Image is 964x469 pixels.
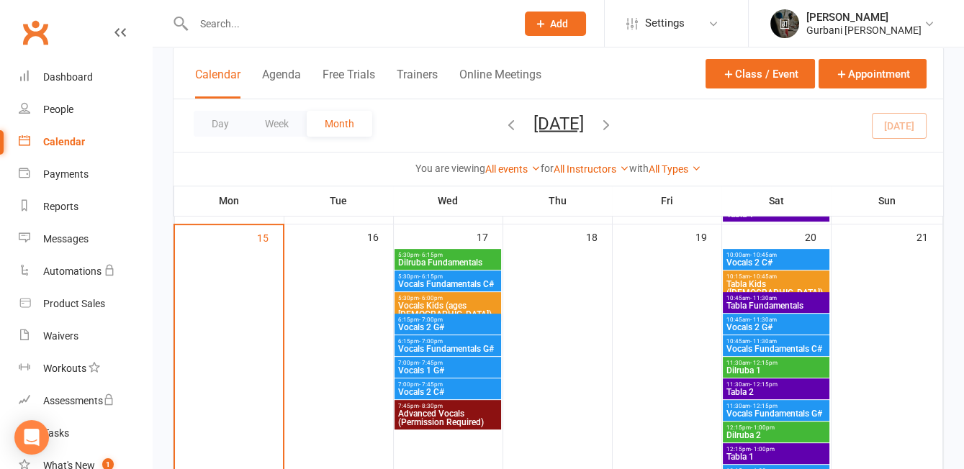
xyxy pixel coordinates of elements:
[419,360,443,366] span: - 7:45pm
[726,338,826,345] span: 10:45am
[19,385,152,417] a: Assessments
[726,431,826,440] span: Dilruba 2
[19,255,152,288] a: Automations
[393,186,503,216] th: Wed
[43,330,78,342] div: Waivers
[533,113,584,133] button: [DATE]
[397,317,497,323] span: 6:15pm
[415,163,485,174] strong: You are viewing
[43,104,73,115] div: People
[397,338,497,345] span: 6:15pm
[726,280,826,297] span: Tabla Kids ([DEMOGRAPHIC_DATA])
[459,68,541,99] button: Online Meetings
[284,186,393,216] th: Tue
[419,317,443,323] span: - 7:00pm
[586,224,612,248] div: 18
[262,68,301,99] button: Agenda
[397,280,497,288] span: Vocals Fundamentals C#
[726,273,826,280] span: 10:15am
[419,295,443,301] span: - 6:00pm
[750,381,778,388] span: - 12:15pm
[726,252,826,258] span: 10:00am
[726,295,826,301] span: 10:45am
[419,403,443,409] span: - 8:30pm
[419,381,443,388] span: - 7:45pm
[726,301,826,310] span: Tabla Fundamentals
[397,388,497,396] span: Vocals 2 C#
[43,233,89,245] div: Messages
[19,191,152,223] a: Reports
[14,420,49,455] div: Open Intercom Messenger
[695,224,721,248] div: 19
[43,265,102,277] div: Automations
[751,446,775,452] span: - 1:00pm
[750,252,777,258] span: - 10:45am
[721,186,831,216] th: Sat
[19,94,152,126] a: People
[43,71,93,83] div: Dashboard
[554,163,629,175] a: All Instructors
[831,186,943,216] th: Sun
[397,366,497,375] span: Vocals 1 G#
[477,224,503,248] div: 17
[726,381,826,388] span: 11:30am
[397,252,497,258] span: 5:30pm
[307,111,372,137] button: Month
[751,424,775,431] span: - 1:00pm
[503,186,612,216] th: Thu
[43,201,78,212] div: Reports
[726,409,826,418] span: Vocals Fundamentals G#
[750,317,777,323] span: - 11:30am
[397,295,497,301] span: 5:30pm
[750,360,778,366] span: - 12:15pm
[726,452,826,461] span: Tabla 1
[750,338,777,345] span: - 11:30am
[194,111,247,137] button: Day
[397,323,497,332] span: Vocals 2 G#
[19,61,152,94] a: Dashboard
[397,273,497,280] span: 5:30pm
[43,298,105,309] div: Product Sales
[726,388,826,396] span: Tabla 2
[195,68,240,99] button: Calendar
[43,168,89,180] div: Payments
[17,14,53,50] a: Clubworx
[419,338,443,345] span: - 7:00pm
[541,163,554,174] strong: for
[397,301,497,319] span: Vocals Kids (ages [DEMOGRAPHIC_DATA])
[397,403,497,409] span: 7:45pm
[750,403,778,409] span: - 12:15pm
[726,446,826,452] span: 12:15pm
[726,366,826,375] span: Dilruba 1
[770,9,799,38] img: thumb_image1739323680.png
[706,59,815,88] button: Class / Event
[397,360,497,366] span: 7:00pm
[397,345,497,353] span: Vocals Fundamentals G#
[323,68,375,99] button: Free Trials
[19,158,152,191] a: Payments
[43,363,86,374] div: Workouts
[916,224,942,248] div: 21
[247,111,307,137] button: Week
[726,403,826,409] span: 11:30am
[19,352,152,385] a: Workouts
[819,59,927,88] button: Appointment
[726,258,826,267] span: Vocals 2 C#
[397,68,438,99] button: Trainers
[189,14,506,34] input: Search...
[805,224,831,248] div: 20
[257,225,283,249] div: 15
[726,317,826,323] span: 10:45am
[726,424,826,431] span: 12:15pm
[43,136,85,147] div: Calendar
[750,273,777,280] span: - 10:45am
[806,11,922,24] div: [PERSON_NAME]
[367,224,393,248] div: 16
[19,320,152,352] a: Waivers
[649,163,701,175] a: All Types
[750,295,777,301] span: - 11:30am
[43,395,114,406] div: Assessments
[525,12,586,36] button: Add
[19,288,152,320] a: Product Sales
[19,417,152,450] a: Tasks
